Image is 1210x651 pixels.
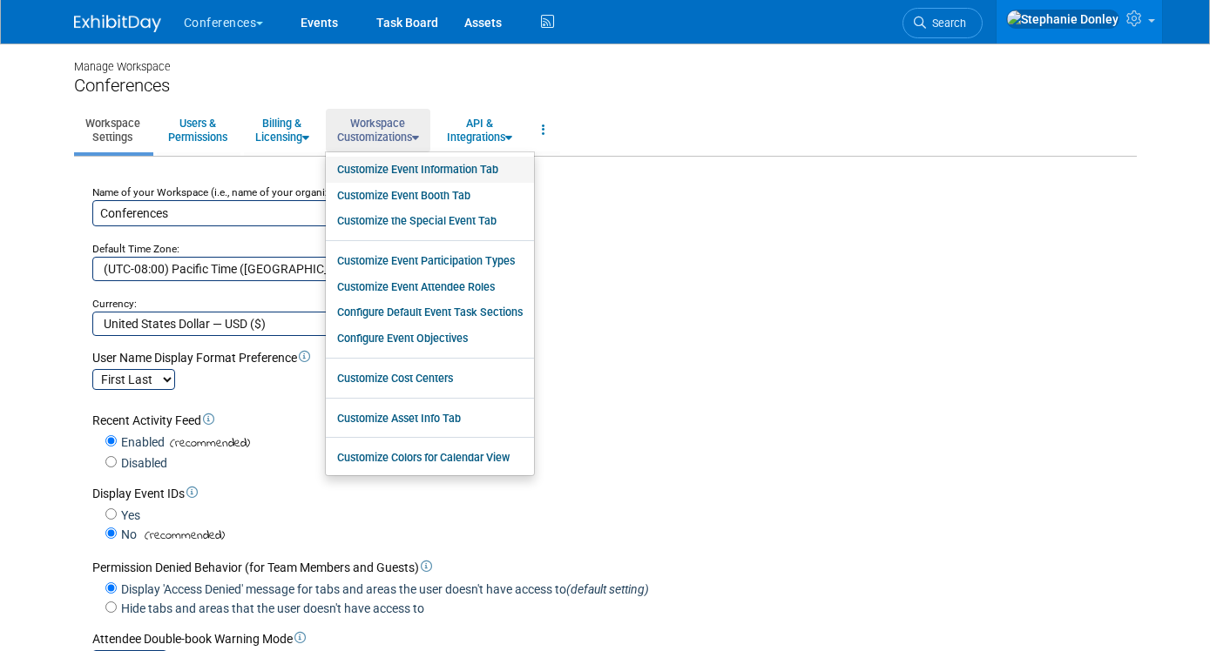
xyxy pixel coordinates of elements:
a: Customize Asset Info Tab [326,406,534,432]
a: WorkspaceCustomizations [326,109,430,151]
img: Stephanie Donley [1006,10,1119,29]
i: (default setting) [566,582,649,596]
label: No [117,526,137,543]
small: Currency: [92,298,137,310]
div: Manage Workspace [74,44,1137,75]
a: WorkspaceSettings [74,109,152,151]
a: Configure Default Event Task Sections [326,299,534,325]
a: Customize Cost Centers [326,366,534,392]
input: Name of your organization [92,200,484,226]
label: Yes [117,507,140,524]
label: Display 'Access Denied' message for tabs and areas the user doesn't have access to [117,581,649,598]
a: Configure Event Objectives [326,325,534,352]
small: Name of your Workspace (i.e., name of your organization or your division): [92,186,435,198]
div: User Name Display Format Preference [92,349,1132,366]
a: Users &Permissions [157,109,239,151]
div: Recent Activity Feed [92,412,1132,429]
label: Enabled [117,433,165,451]
label: Hide tabs and areas that the user doesn't have access to [117,600,424,617]
small: Default Time Zone: [92,243,179,255]
span: (recommended) [165,434,250,453]
span: Search [926,17,966,30]
a: Customize Colors for Calendar View [326,445,534,471]
div: Display Event IDs [92,485,1132,502]
a: Customize the Special Event Tab [326,208,534,234]
label: Disabled [117,454,167,472]
span: (recommended) [139,527,225,545]
img: ExhibitDay [74,15,161,32]
a: Search [902,8,983,38]
a: Customize Event Booth Tab [326,183,534,209]
div: Conferences [74,75,1137,97]
div: Permission Denied Behavior (for Team Members and Guests) [92,559,1132,576]
a: Customize Event Participation Types [326,248,534,274]
a: Customize Event Attendee Roles [326,274,534,300]
div: Attendee Double-book Warning Mode [92,630,1132,648]
a: Billing &Licensing [244,109,321,151]
a: API &Integrations [436,109,524,151]
a: Customize Event Information Tab [326,157,534,183]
